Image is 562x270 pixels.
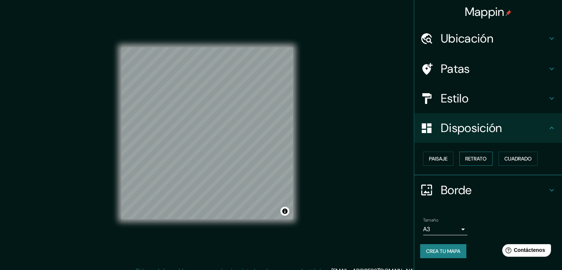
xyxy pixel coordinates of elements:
[423,152,453,166] button: Paisaje
[121,47,293,219] canvas: Mapa
[441,61,470,77] font: Patas
[459,152,493,166] button: Retrato
[465,4,504,20] font: Mappin
[496,241,554,262] iframe: Lanzador de widgets de ayuda
[414,113,562,143] div: Disposición
[429,155,447,162] font: Paisaje
[465,155,487,162] font: Retrato
[505,10,511,16] img: pin-icon.png
[414,24,562,53] div: Ubicación
[414,54,562,84] div: Patas
[420,244,466,258] button: Crea tu mapa
[441,91,469,106] font: Estilo
[441,31,493,46] font: Ubicación
[441,120,502,136] font: Disposición
[441,182,472,198] font: Borde
[423,217,438,223] font: Tamaño
[423,223,467,235] div: A3
[414,175,562,205] div: Borde
[498,152,538,166] button: Cuadrado
[426,248,460,254] font: Crea tu mapa
[423,225,430,233] font: A3
[280,207,289,216] button: Activar o desactivar atribución
[504,155,532,162] font: Cuadrado
[414,84,562,113] div: Estilo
